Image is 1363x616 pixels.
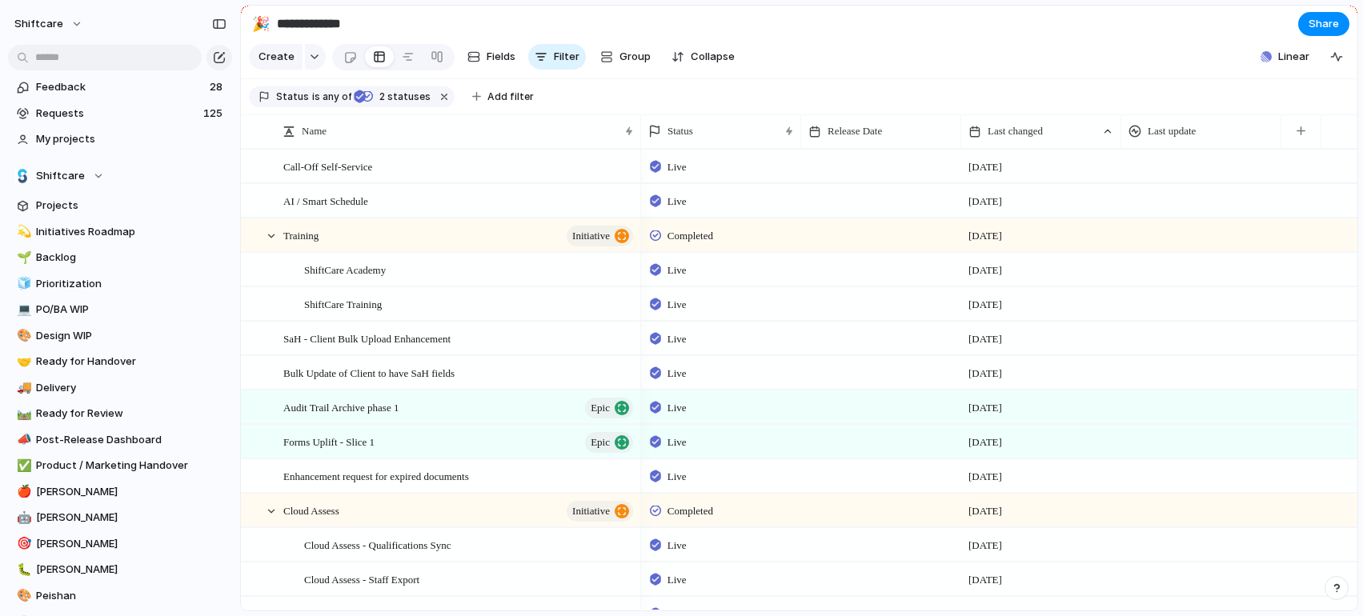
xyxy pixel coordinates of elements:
span: Last changed [988,123,1043,139]
span: Live [667,262,687,278]
span: [DATE] [968,366,1002,382]
button: 🎉 [248,11,274,37]
span: ShiftCare Training [304,294,382,313]
span: [DATE] [968,331,1002,347]
span: Live [667,159,687,175]
a: Feedback28 [8,75,232,99]
span: [DATE] [968,400,1002,416]
span: Backlog [36,250,226,266]
span: initiative [572,225,610,247]
span: [PERSON_NAME] [36,562,226,578]
span: Live [667,434,687,450]
span: Cloud Assess [283,501,339,519]
div: 💫Initiatives Roadmap [8,220,232,244]
span: Delivery [36,380,226,396]
div: ✅ [17,457,28,475]
div: 🌱 [17,249,28,267]
div: 🤖[PERSON_NAME] [8,506,232,530]
button: initiative [567,501,633,522]
button: 🚚 [14,380,30,396]
div: 🛤️ [17,405,28,423]
span: 2 [375,90,387,102]
span: Projects [36,198,226,214]
a: 🛤️Ready for Review [8,402,232,426]
span: Linear [1278,49,1309,65]
span: PO/BA WIP [36,302,226,318]
span: Epic [591,397,610,419]
span: [DATE] [968,194,1002,210]
button: 🤖 [14,510,30,526]
span: is [312,90,320,104]
span: Epic [591,431,610,454]
span: Feedback [36,79,205,95]
button: Share [1298,12,1349,36]
a: 🌱Backlog [8,246,232,270]
span: shiftcare [14,16,63,32]
span: [DATE] [968,262,1002,278]
span: Design WIP [36,328,226,344]
button: Collapse [665,44,741,70]
button: Linear [1254,45,1316,69]
a: 🐛[PERSON_NAME] [8,558,232,582]
button: Shiftcare [8,164,232,188]
button: ✅ [14,458,30,474]
span: Completed [667,503,713,519]
span: Live [667,572,687,588]
span: Live [667,297,687,313]
div: 🤖 [17,509,28,527]
span: Audit Trail Archive phase 1 [283,398,399,416]
a: 💻PO/BA WIP [8,298,232,322]
div: ✅Product / Marketing Handover [8,454,232,478]
span: Completed [667,228,713,244]
a: Requests125 [8,102,232,126]
span: any of [320,90,351,104]
a: 🎨Peishan [8,584,232,608]
button: 💫 [14,224,30,240]
span: Live [667,538,687,554]
a: 🚚Delivery [8,376,232,400]
span: statuses [375,90,431,104]
span: Live [667,366,687,382]
span: [DATE] [968,159,1002,175]
span: [PERSON_NAME] [36,510,226,526]
button: 🎯 [14,536,30,552]
a: 📣Post-Release Dashboard [8,428,232,452]
button: Group [592,44,659,70]
span: Ready for Review [36,406,226,422]
span: Forms Uplift - Slice 1 [283,432,375,450]
span: Release Date [828,123,882,139]
span: My projects [36,131,226,147]
a: My projects [8,127,232,151]
button: 🎨 [14,328,30,344]
span: 125 [203,106,226,122]
span: Post-Release Dashboard [36,432,226,448]
div: 💫 [17,222,28,241]
span: [DATE] [968,469,1002,485]
button: Fields [461,44,522,70]
span: Status [667,123,693,139]
span: [DATE] [968,297,1002,313]
span: [PERSON_NAME] [36,484,226,500]
button: 🍎 [14,484,30,500]
div: 🎯 [17,534,28,553]
a: 🍎[PERSON_NAME] [8,480,232,504]
div: 🎨 [17,326,28,345]
div: 🎨 [17,586,28,605]
span: AI / Smart Schedule [283,191,368,210]
span: Live [667,469,687,485]
span: [DATE] [968,228,1002,244]
span: Bulk Update of Client to have SaH fields [283,363,455,382]
span: Cloud Assess - Qualifications Sync [304,535,451,554]
span: 28 [210,79,226,95]
a: 🧊Prioritization [8,272,232,296]
span: Collapse [691,49,735,65]
button: Epic [585,432,633,453]
span: Prioritization [36,276,226,292]
a: 🎨Design WIP [8,324,232,348]
span: Ready for Handover [36,354,226,370]
div: 🐛 [17,561,28,579]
